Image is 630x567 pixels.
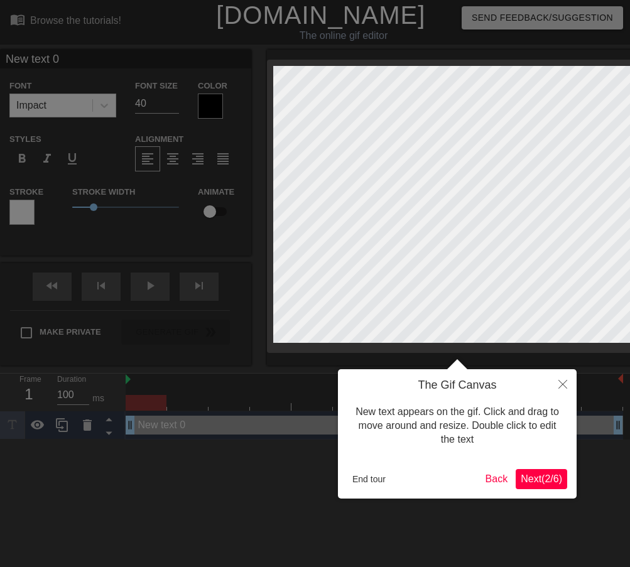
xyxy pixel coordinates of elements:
div: New text appears on the gif. Click and drag to move around and resize. Double click to edit the text [347,392,567,460]
h4: The Gif Canvas [347,379,567,392]
button: Next [516,469,567,489]
button: Close [549,369,577,398]
button: End tour [347,470,391,489]
button: Back [481,469,513,489]
span: Next ( 2 / 6 ) [521,473,562,484]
